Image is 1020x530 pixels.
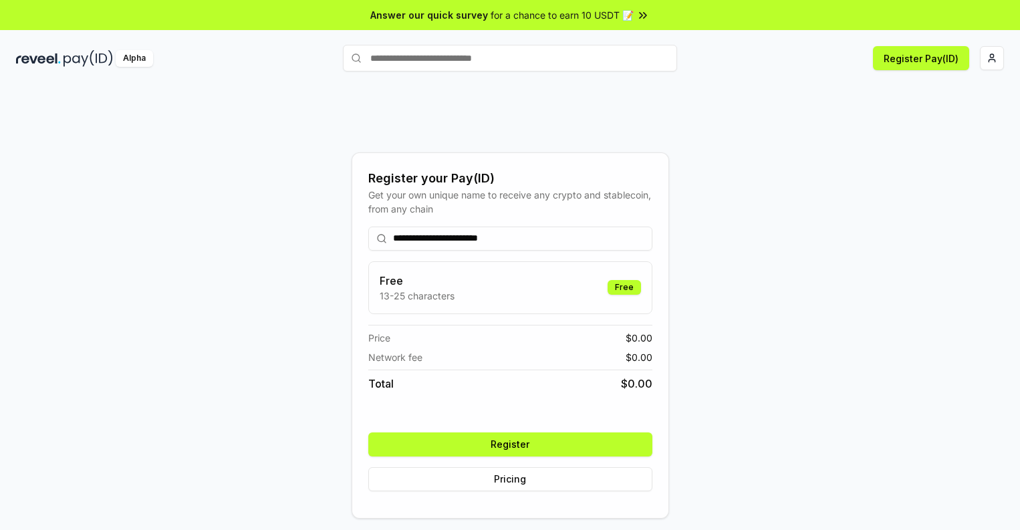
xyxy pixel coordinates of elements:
[63,50,113,67] img: pay_id
[491,8,634,22] span: for a chance to earn 10 USDT 📝
[368,467,652,491] button: Pricing
[16,50,61,67] img: reveel_dark
[873,46,969,70] button: Register Pay(ID)
[626,331,652,345] span: $ 0.00
[368,376,394,392] span: Total
[368,188,652,216] div: Get your own unique name to receive any crypto and stablecoin, from any chain
[116,50,153,67] div: Alpha
[626,350,652,364] span: $ 0.00
[370,8,488,22] span: Answer our quick survey
[380,289,455,303] p: 13-25 characters
[368,432,652,456] button: Register
[368,350,422,364] span: Network fee
[368,169,652,188] div: Register your Pay(ID)
[608,280,641,295] div: Free
[368,331,390,345] span: Price
[380,273,455,289] h3: Free
[621,376,652,392] span: $ 0.00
